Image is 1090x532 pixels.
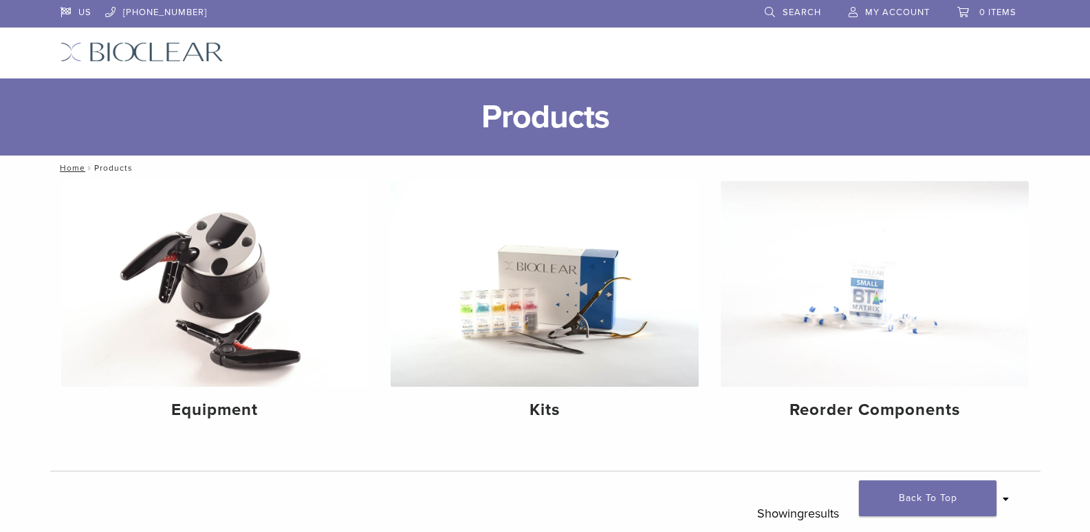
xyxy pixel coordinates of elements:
[61,181,369,387] img: Equipment
[783,7,821,18] span: Search
[61,42,224,62] img: Bioclear
[721,181,1029,387] img: Reorder Components
[72,398,358,423] h4: Equipment
[391,181,699,387] img: Kits
[402,398,688,423] h4: Kits
[979,7,1016,18] span: 0 items
[56,163,85,173] a: Home
[61,181,369,432] a: Equipment
[391,181,699,432] a: Kits
[757,499,839,528] p: Showing results
[859,480,996,516] a: Back To Top
[732,398,1018,423] h4: Reorder Components
[85,164,94,171] span: /
[721,181,1029,432] a: Reorder Components
[50,156,1040,180] nav: Products
[865,7,930,18] span: My Account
